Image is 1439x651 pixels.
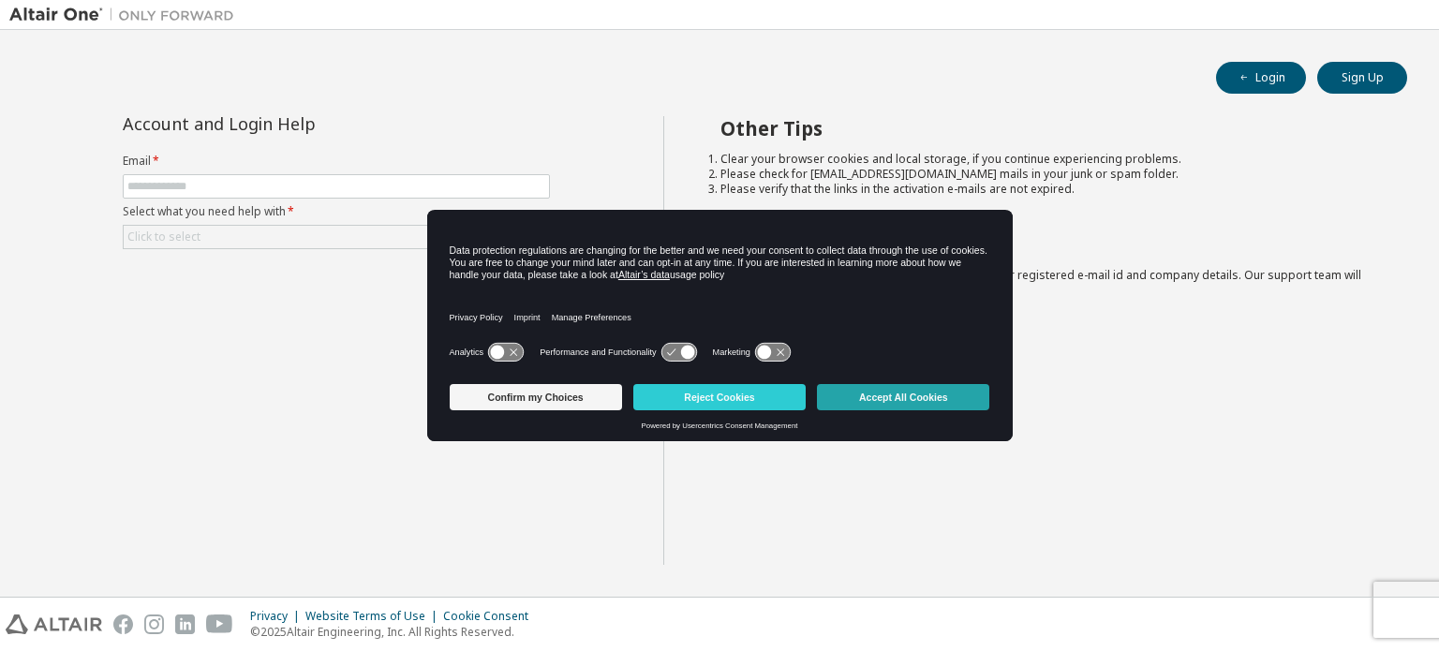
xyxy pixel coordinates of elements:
img: youtube.svg [206,614,233,634]
label: Select what you need help with [123,204,550,219]
img: Altair One [9,6,244,24]
button: Sign Up [1317,62,1407,94]
div: Privacy [250,609,305,624]
h2: Other Tips [720,116,1374,141]
img: facebook.svg [113,614,133,634]
button: Login [1216,62,1306,94]
div: Account and Login Help [123,116,465,131]
h2: Not sure how to login? [720,232,1374,257]
div: Click to select [127,229,200,244]
img: linkedin.svg [175,614,195,634]
span: with a brief description of the problem, your registered e-mail id and company details. Our suppo... [720,267,1361,298]
img: instagram.svg [144,614,164,634]
label: Email [123,154,550,169]
li: Please verify that the links in the activation e-mails are not expired. [720,182,1374,197]
li: Clear your browser cookies and local storage, if you continue experiencing problems. [720,152,1374,167]
img: altair_logo.svg [6,614,102,634]
p: © 2025 Altair Engineering, Inc. All Rights Reserved. [250,624,540,640]
div: Click to select [124,226,549,248]
div: Website Terms of Use [305,609,443,624]
li: Please check for [EMAIL_ADDRESS][DOMAIN_NAME] mails in your junk or spam folder. [720,167,1374,182]
div: Cookie Consent [443,609,540,624]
